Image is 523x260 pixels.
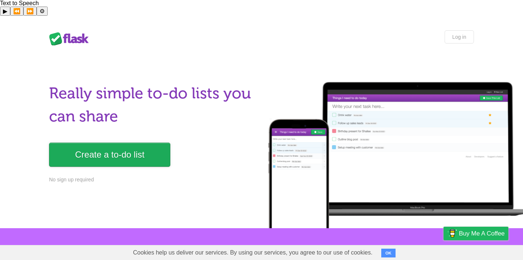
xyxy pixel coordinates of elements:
[49,82,257,128] h1: Really simple to-do lists you can share
[445,30,474,44] a: Log in
[49,143,170,167] a: Create a to-do list
[459,227,505,240] span: Buy me a coffee
[49,32,93,45] div: Flask Lists
[10,7,23,16] button: Previous
[447,227,457,240] img: Buy me a coffee
[23,7,37,16] button: Forward
[381,249,396,257] button: OK
[126,245,380,260] span: Cookies help us deliver our services. By using our services, you agree to our use of cookies.
[37,7,48,16] button: Settings
[49,176,257,184] p: No sign up required
[444,227,508,240] a: Buy me a coffee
